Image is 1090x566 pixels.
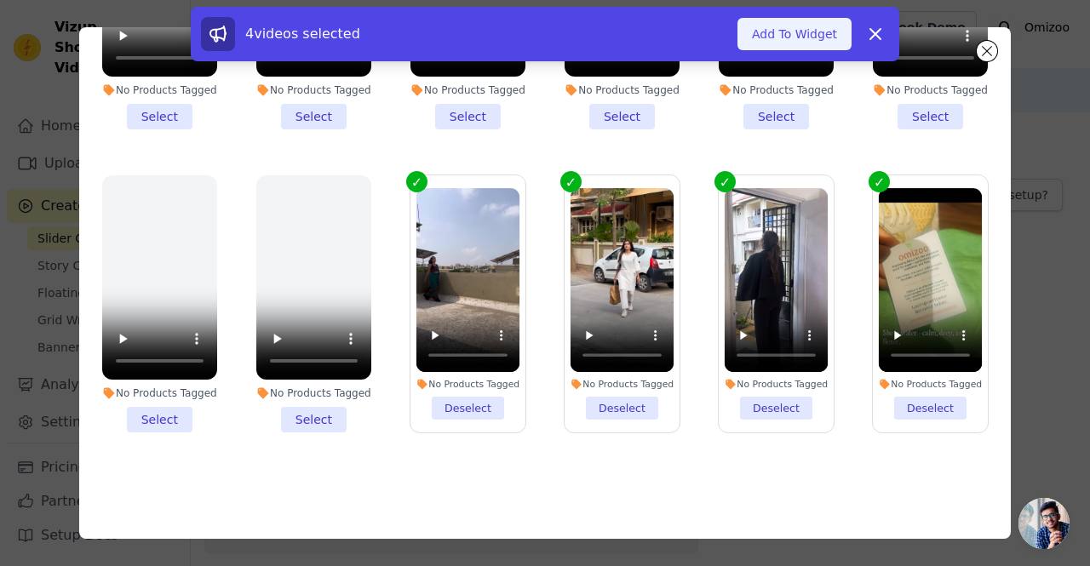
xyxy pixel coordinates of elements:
div: No Products Tagged [571,379,674,391]
span: 4 videos selected [245,26,360,42]
div: No Products Tagged [256,83,371,97]
div: No Products Tagged [565,83,680,97]
div: No Products Tagged [416,379,520,391]
div: No Products Tagged [256,386,371,400]
div: No Products Tagged [719,83,834,97]
button: Add To Widget [737,18,852,50]
div: No Products Tagged [879,379,983,391]
div: Open chat [1018,498,1070,549]
div: No Products Tagged [410,83,525,97]
div: No Products Tagged [102,386,217,400]
div: No Products Tagged [725,379,829,391]
div: No Products Tagged [873,83,988,97]
div: No Products Tagged [102,83,217,97]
